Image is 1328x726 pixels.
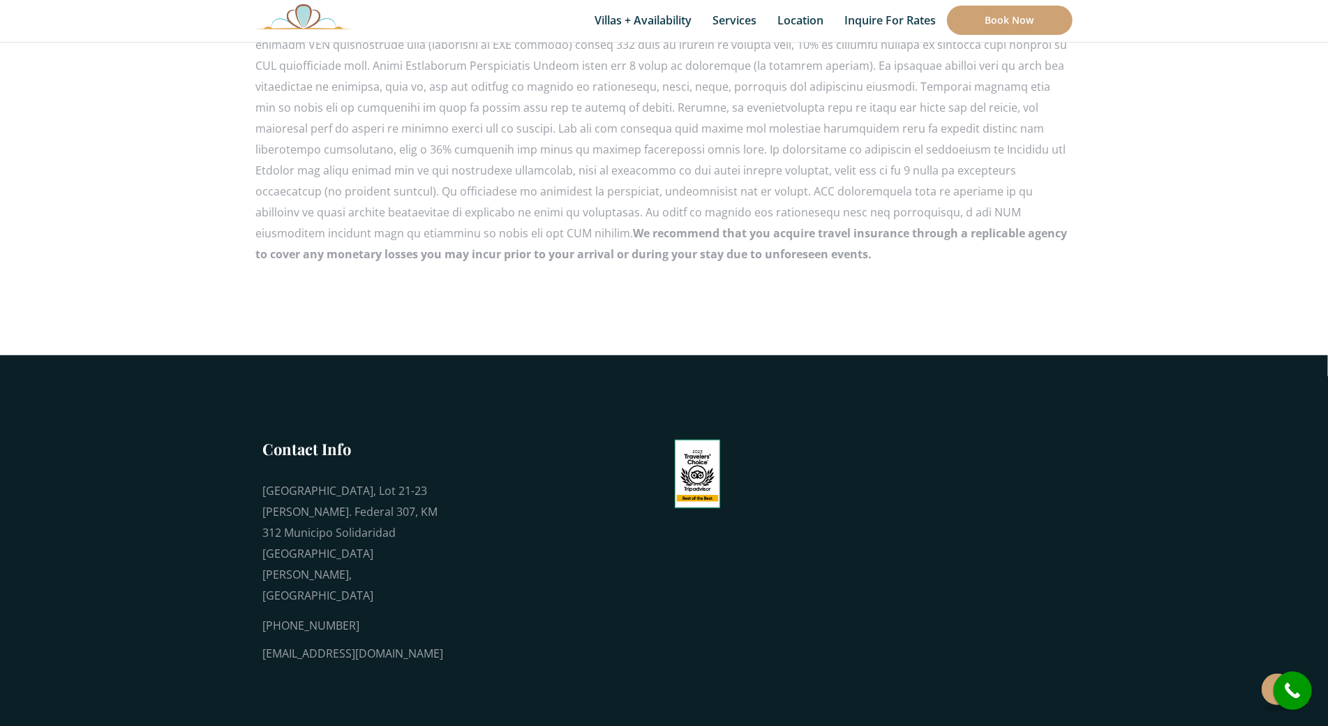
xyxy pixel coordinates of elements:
img: Tripadvisor [675,440,721,508]
a: Book Now [947,6,1073,35]
div: [GEOGRAPHIC_DATA], Lot 21-23 [PERSON_NAME]. Federal 307, KM 312 Municipo Solidaridad [GEOGRAPHIC_... [263,480,445,606]
i: call [1277,675,1308,706]
p: Lo ipsumdol sitame co adipi elitseddoeiusm te inci utlaboreetd magnaali enimadm VEN quisnostrude ... [256,13,1073,265]
h3: Contact Info [263,438,445,459]
img: Awesome Logo [256,3,351,29]
div: [PHONE_NUMBER] [263,615,445,636]
div: [EMAIL_ADDRESS][DOMAIN_NAME] [263,643,445,664]
b: We recommend that you acquire travel insurance through a replicable agency to cover any monetary ... [256,225,1068,262]
a: call [1274,672,1312,710]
